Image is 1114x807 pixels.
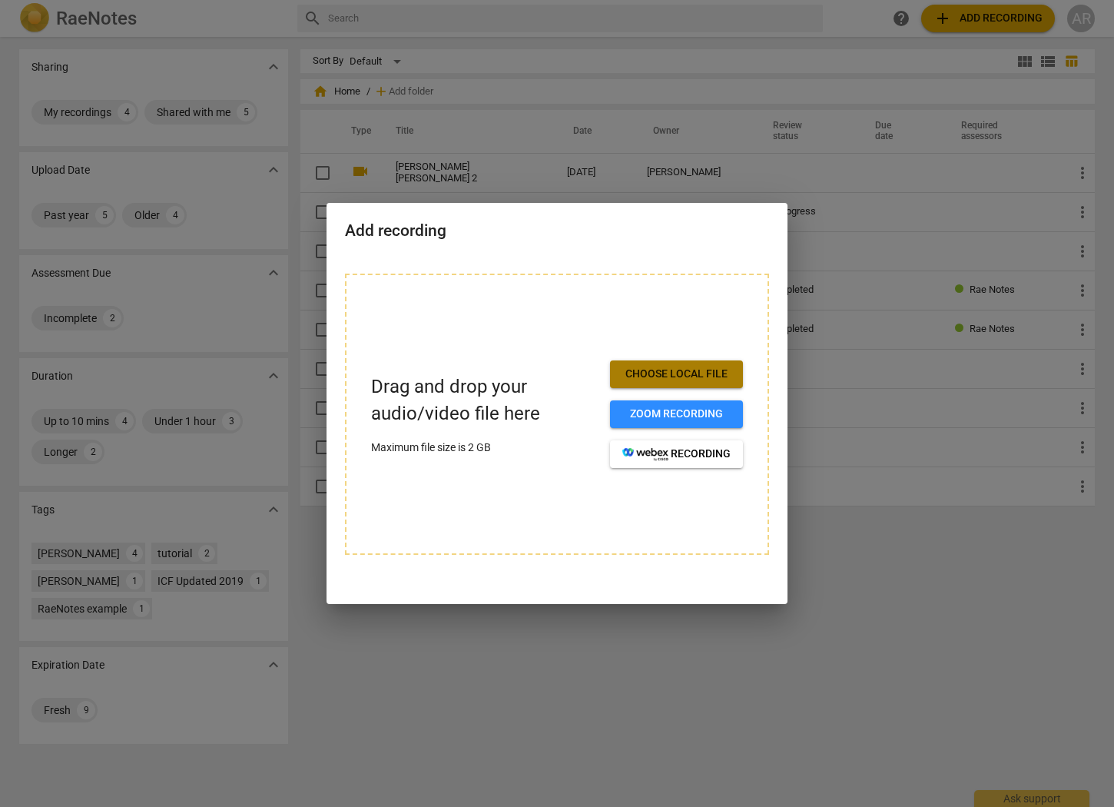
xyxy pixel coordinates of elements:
h2: Add recording [345,221,769,241]
button: Choose local file [610,360,743,388]
span: recording [622,447,731,462]
span: Choose local file [622,367,731,382]
span: Zoom recording [622,407,731,422]
p: Drag and drop your audio/video file here [371,374,598,427]
button: recording [610,440,743,468]
button: Zoom recording [610,400,743,428]
p: Maximum file size is 2 GB [371,440,598,456]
